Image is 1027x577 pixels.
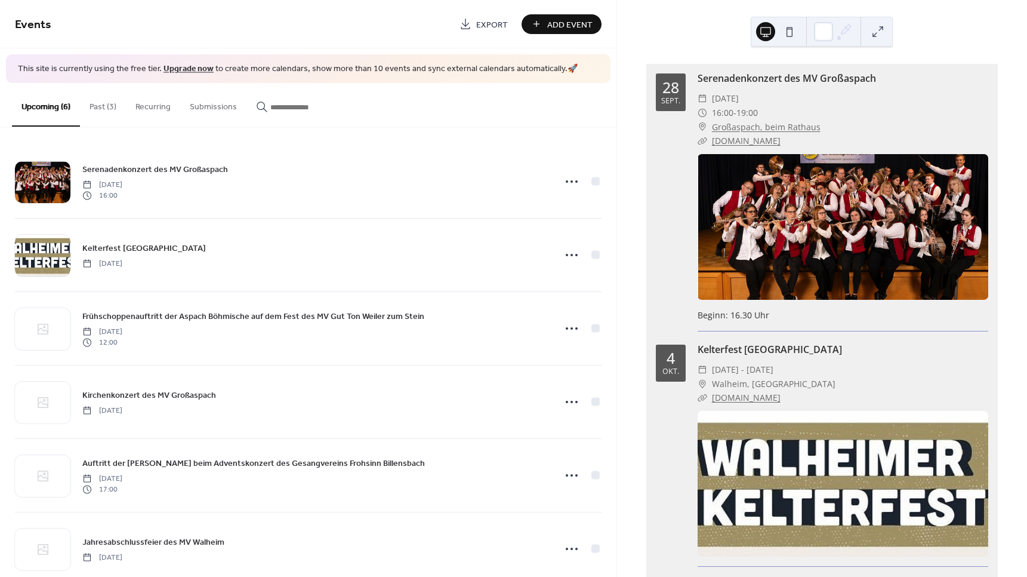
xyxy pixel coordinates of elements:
button: Upcoming (6) [12,83,80,127]
a: Serenadenkonzert des MV Großaspach [698,72,876,85]
span: 19:00 [736,106,758,120]
span: [DATE] [82,258,122,269]
span: Add Event [547,19,593,31]
div: 28 [662,80,679,95]
a: [DOMAIN_NAME] [712,135,781,146]
div: Beginn: 16.30 Uhr [698,309,988,321]
span: [DATE] - [DATE] [712,363,773,377]
a: Kirchenkonzert des MV Großaspach [82,388,216,402]
div: ​ [698,91,707,106]
a: Kelterfest [GEOGRAPHIC_DATA] [82,241,206,255]
span: Walheim, [GEOGRAPHIC_DATA] [712,377,835,391]
span: Events [15,13,51,36]
span: 16:00 [82,191,122,201]
span: Serenadenkonzert des MV Großaspach [82,163,228,176]
span: - [733,106,736,120]
span: [DATE] [712,91,739,106]
span: [DATE] [82,473,122,484]
div: Okt. [662,368,679,376]
span: Auftritt der [PERSON_NAME] beim Adventskonzert des Gesangvereins Frohsinn Billensbach [82,457,425,469]
span: Frühschoppenauftritt der Aspach Böhmische auf dem Fest des MV Gut Ton Weiler zum Stein [82,310,424,323]
div: ​ [698,363,707,377]
span: Export [476,19,508,31]
a: Auftritt der [PERSON_NAME] beim Adventskonzert des Gesangvereins Frohsinn Billensbach [82,456,425,470]
a: Upgrade now [164,61,214,77]
div: ​ [698,106,707,120]
a: Serenadenkonzert des MV Großaspach [82,162,228,176]
div: ​ [698,120,707,134]
a: Kelterfest [GEOGRAPHIC_DATA] [698,343,842,356]
span: Kirchenkonzert des MV Großaspach [82,389,216,401]
a: Frühschoppenauftritt der Aspach Böhmische auf dem Fest des MV Gut Ton Weiler zum Stein [82,309,424,323]
div: ​ [698,134,707,148]
div: Sept. [661,97,680,105]
button: Submissions [180,83,246,125]
span: [DATE] [82,179,122,190]
button: Recurring [126,83,180,125]
span: This site is currently using the free tier. to create more calendars, show more than 10 events an... [18,63,578,75]
span: [DATE] [82,552,122,563]
div: ​ [698,377,707,391]
span: Kelterfest [GEOGRAPHIC_DATA] [82,242,206,254]
span: 16:00 [712,106,733,120]
div: ​ [698,391,707,405]
a: Großaspach, beim Rathaus [712,120,821,134]
span: [DATE] [82,405,122,416]
a: [DOMAIN_NAME] [712,392,781,403]
span: 12:00 [82,337,122,348]
a: Export [451,14,517,34]
a: Jahresabschlussfeier des MV Walheim [82,535,224,549]
div: 4 [667,351,675,366]
span: 17:00 [82,484,122,495]
button: Add Event [522,14,602,34]
button: Past (3) [80,83,126,125]
span: [DATE] [82,326,122,337]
